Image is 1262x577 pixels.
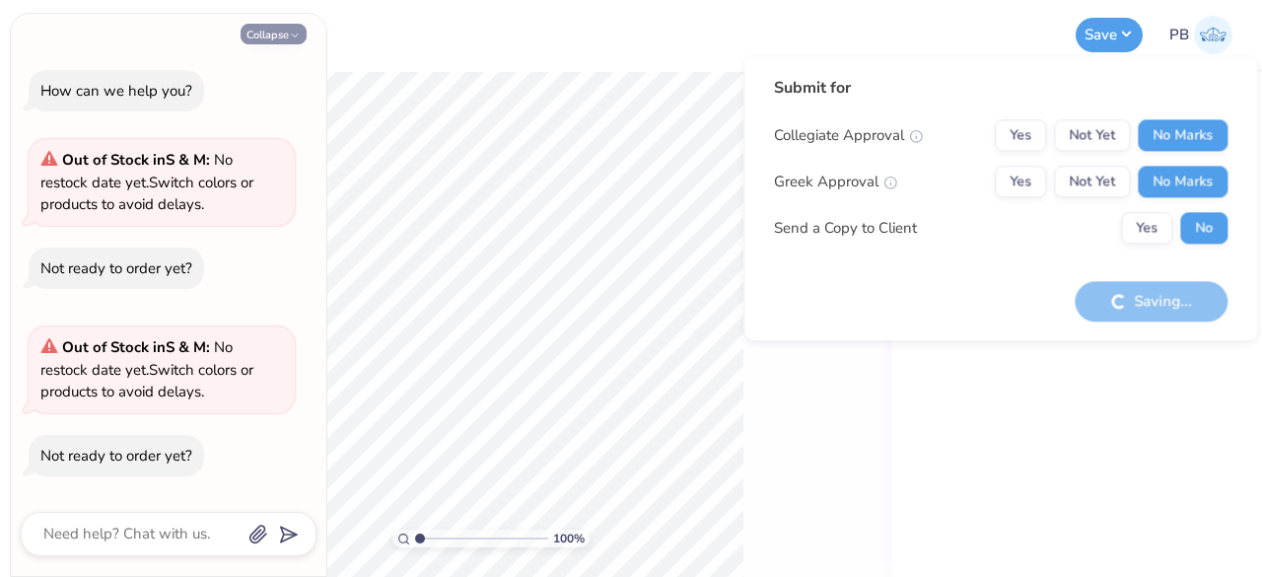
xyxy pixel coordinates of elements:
[40,446,192,466] div: Not ready to order yet?
[774,217,917,240] div: Send a Copy to Client
[1169,16,1232,54] a: PB
[40,150,253,214] span: Switch colors or products to avoid delays.
[40,150,233,192] span: No restock date yet.
[774,171,897,193] div: Greek Approval
[1121,212,1172,244] button: Yes
[553,530,585,547] span: 100 %
[40,337,253,401] span: Switch colors or products to avoid delays.
[995,119,1046,151] button: Yes
[1169,24,1189,46] span: PB
[1054,119,1130,151] button: Not Yet
[1054,166,1130,197] button: Not Yet
[241,24,307,44] button: Collapse
[62,337,214,357] strong: Out of Stock in S & M :
[1194,16,1232,54] img: Pipyana Biswas
[1138,166,1227,197] button: No Marks
[40,258,192,278] div: Not ready to order yet?
[1138,119,1227,151] button: No Marks
[1180,212,1227,244] button: No
[774,76,1227,100] div: Submit for
[1076,18,1143,52] button: Save
[774,124,923,147] div: Collegiate Approval
[40,81,192,101] div: How can we help you?
[995,166,1046,197] button: Yes
[40,337,233,380] span: No restock date yet.
[62,150,214,170] strong: Out of Stock in S & M :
